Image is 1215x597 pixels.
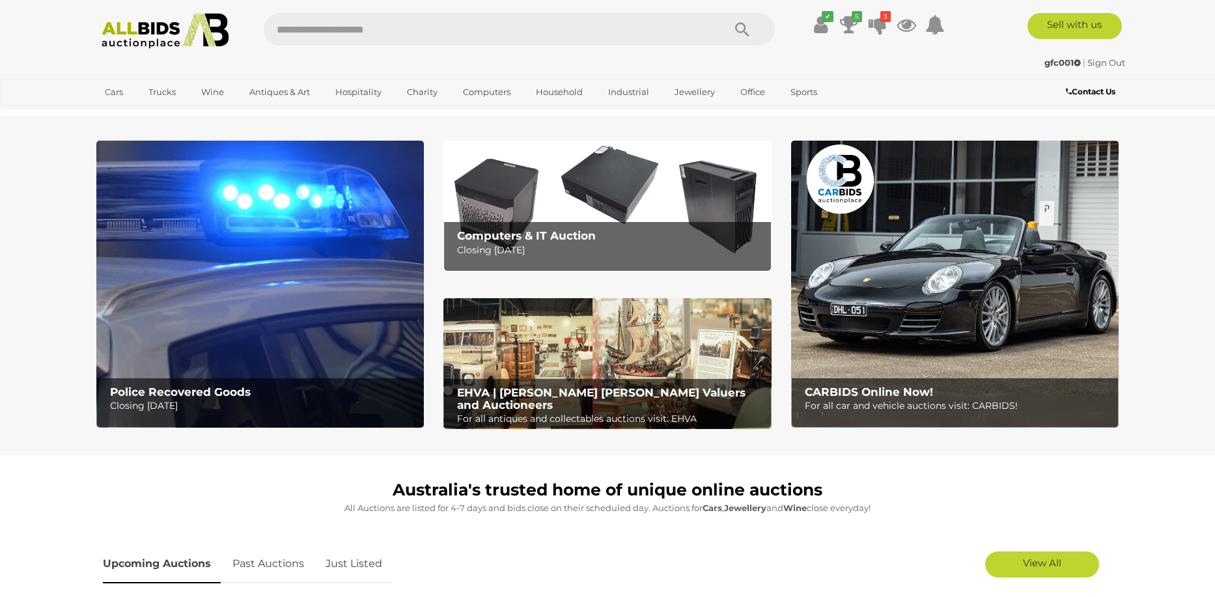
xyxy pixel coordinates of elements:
i: 5 [852,11,862,22]
a: [GEOGRAPHIC_DATA] [96,103,206,124]
a: Past Auctions [223,545,314,583]
a: EHVA | Evans Hastings Valuers and Auctioneers EHVA | [PERSON_NAME] [PERSON_NAME] Valuers and Auct... [443,298,771,430]
img: EHVA | Evans Hastings Valuers and Auctioneers [443,298,771,430]
b: EHVA | [PERSON_NAME] [PERSON_NAME] Valuers and Auctioneers [457,386,746,411]
button: Search [710,13,775,46]
p: Closing [DATE] [110,398,417,414]
a: Sell with us [1027,13,1122,39]
strong: Wine [783,503,807,513]
p: For all car and vehicle auctions visit: CARBIDS! [805,398,1111,414]
p: For all antiques and collectables auctions visit: EHVA [457,411,764,427]
i: ✔ [822,11,833,22]
a: Hospitality [327,81,390,103]
b: Contact Us [1066,87,1115,96]
a: Police Recovered Goods Police Recovered Goods Closing [DATE] [96,141,424,428]
span: | [1083,57,1085,68]
a: Antiques & Art [241,81,318,103]
a: Wine [193,81,232,103]
a: Cars [96,81,132,103]
strong: Jewellery [724,503,766,513]
a: Sign Out [1087,57,1125,68]
img: Police Recovered Goods [96,141,424,428]
a: Computers & IT Auction Computers & IT Auction Closing [DATE] [443,141,771,271]
a: Computers [454,81,519,103]
h1: Australia's trusted home of unique online auctions [103,481,1112,499]
b: Computers & IT Auction [457,229,596,242]
b: Police Recovered Goods [110,385,251,398]
b: CARBIDS Online Now! [805,385,933,398]
a: Office [732,81,774,103]
img: Allbids.com.au [94,13,236,49]
a: ✔ [811,13,830,36]
a: Contact Us [1066,85,1119,99]
a: 5 [839,13,859,36]
img: CARBIDS Online Now! [791,141,1119,428]
a: Just Listed [316,545,392,583]
a: 3 [868,13,887,36]
a: CARBIDS Online Now! CARBIDS Online Now! For all car and vehicle auctions visit: CARBIDS! [791,141,1119,428]
a: Sports [782,81,826,103]
p: All Auctions are listed for 4-7 days and bids close on their scheduled day. Auctions for , and cl... [103,501,1112,516]
a: Trucks [140,81,184,103]
a: Jewellery [666,81,723,103]
strong: gfc001 [1044,57,1081,68]
a: Household [527,81,591,103]
p: Closing [DATE] [457,242,764,258]
a: Industrial [600,81,658,103]
a: Charity [398,81,446,103]
span: View All [1023,557,1061,569]
a: View All [985,551,1099,577]
strong: Cars [703,503,722,513]
a: gfc001 [1044,57,1083,68]
a: Upcoming Auctions [103,545,221,583]
i: 3 [880,11,891,22]
img: Computers & IT Auction [443,141,771,271]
